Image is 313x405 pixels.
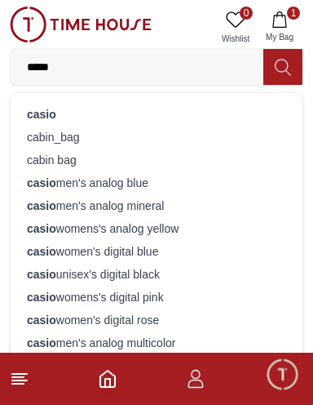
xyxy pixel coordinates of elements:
[24,153,245,207] span: Hello! I'm your Time House Watches Support Assistant. How can I assist you [DATE]?
[158,305,305,334] div: Track your Shipment
[98,369,117,389] a: Home
[287,7,300,20] span: 1
[213,200,255,211] span: 09:53 AM
[24,309,139,329] span: Request a callback
[137,229,209,259] div: Services
[265,357,301,393] div: Chat Widget
[27,336,56,349] strong: casio
[259,31,300,43] span: My Bag
[256,7,303,48] button: 1My Bag
[215,7,256,48] a: 0Wishlist
[148,234,199,254] span: Services
[13,305,149,334] div: Request a callback
[27,108,56,121] strong: casio
[169,309,294,329] span: Track your Shipment
[20,240,293,263] div: women's digital blue
[20,286,293,309] div: womens's digital pink
[20,309,293,332] div: women's digital rose
[27,245,56,258] strong: casio
[46,11,73,38] img: Profile picture of Zoe
[272,8,305,41] em: Minimize
[150,267,305,296] div: Nearest Store Locator
[20,217,293,240] div: womens's analog yellow
[240,7,253,20] span: 0
[215,33,256,45] span: Wishlist
[82,17,222,33] div: [PERSON_NAME]
[10,7,152,42] img: ...
[228,234,294,254] span: Exchanges
[20,332,293,354] div: men's analog multicolor
[20,171,293,194] div: men's analog blue
[161,272,294,292] span: Nearest Store Locator
[27,314,56,327] strong: casio
[27,199,56,212] strong: casio
[27,291,56,304] strong: casio
[27,222,56,235] strong: casio
[20,126,293,149] div: cabin_bag
[218,229,305,259] div: Exchanges
[20,263,293,286] div: unisex's digital black
[12,122,313,139] div: [PERSON_NAME]
[27,268,56,281] strong: casio
[41,234,118,254] span: New Enquiry
[30,229,129,259] div: New Enquiry
[27,176,56,189] strong: casio
[20,149,293,171] div: cabin bag
[20,194,293,217] div: men's analog mineral
[8,8,41,41] em: Back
